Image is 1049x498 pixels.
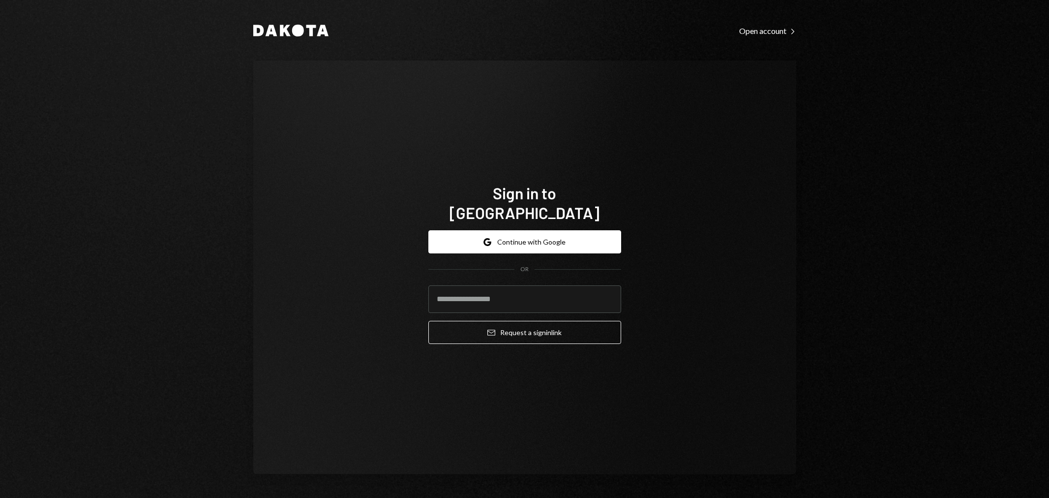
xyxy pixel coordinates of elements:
[520,265,529,274] div: OR
[428,183,621,222] h1: Sign in to [GEOGRAPHIC_DATA]
[428,230,621,253] button: Continue with Google
[739,25,796,36] a: Open account
[739,26,796,36] div: Open account
[428,321,621,344] button: Request a signinlink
